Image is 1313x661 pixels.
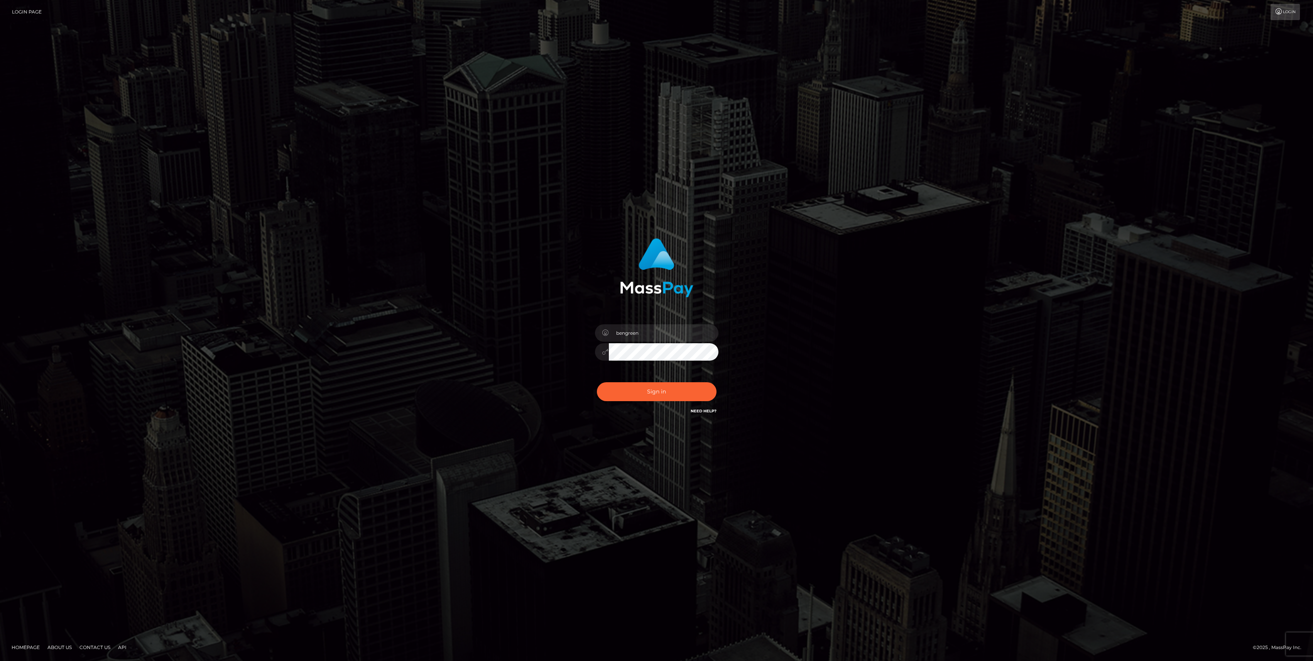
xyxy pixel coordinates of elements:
[12,4,42,20] a: Login Page
[597,382,716,401] button: Sign in
[8,641,43,653] a: Homepage
[115,641,130,653] a: API
[1271,4,1300,20] a: Login
[620,238,693,297] img: MassPay Login
[609,324,718,342] input: Username...
[44,641,75,653] a: About Us
[1253,643,1307,652] div: © 2025 , MassPay Inc.
[76,641,113,653] a: Contact Us
[691,408,716,414] a: Need Help?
